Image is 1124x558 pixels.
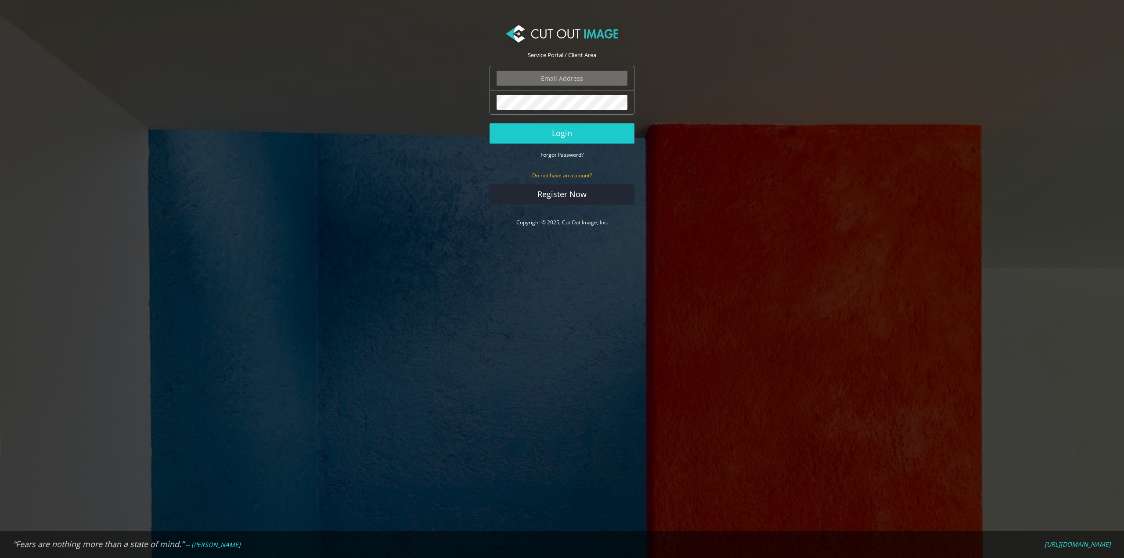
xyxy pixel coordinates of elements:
[13,539,184,549] em: “Fears are nothing more than a state of mind.”
[497,71,627,86] input: Email Address
[185,540,241,549] em: -- [PERSON_NAME]
[516,219,608,226] a: Copyright © 2025, Cut Out Image, Inc.
[540,151,584,158] a: Forgot Password?
[528,51,596,59] span: Service Portal / Client Area
[1045,540,1111,548] a: [URL][DOMAIN_NAME]
[490,123,634,144] button: Login
[506,25,618,43] img: Cut Out Image
[490,184,634,205] a: Register Now
[532,172,592,179] small: Do not have an account?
